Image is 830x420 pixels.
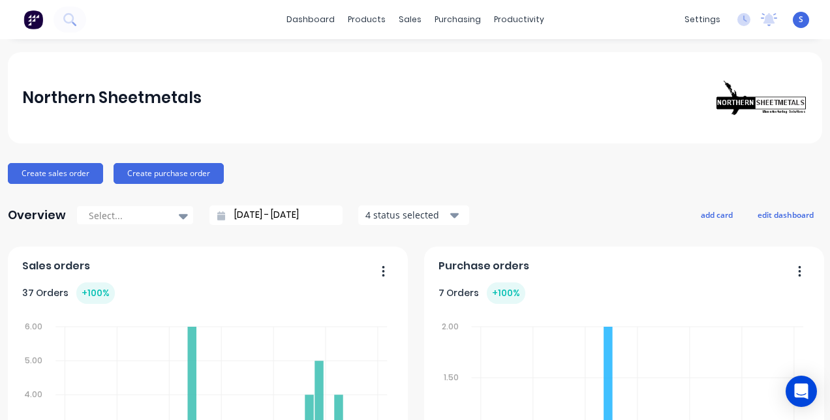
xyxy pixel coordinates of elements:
a: dashboard [280,10,341,29]
tspan: 5.00 [25,355,42,366]
tspan: 4.00 [24,389,42,400]
button: edit dashboard [749,206,822,223]
tspan: 6.00 [25,321,42,332]
span: Sales orders [22,258,90,274]
div: + 100 % [487,282,525,304]
div: productivity [487,10,551,29]
button: 4 status selected [358,205,469,225]
span: S [799,14,803,25]
button: Create sales order [8,163,103,184]
div: products [341,10,392,29]
div: 7 Orders [438,282,525,304]
div: sales [392,10,428,29]
div: settings [678,10,727,29]
tspan: 1.50 [443,372,458,383]
span: Purchase orders [438,258,529,274]
img: Northern Sheetmetals [716,80,808,115]
div: Northern Sheetmetals [22,85,202,111]
div: 4 status selected [365,208,448,222]
div: purchasing [428,10,487,29]
div: + 100 % [76,282,115,304]
tspan: 2.00 [441,321,458,332]
div: Open Intercom Messenger [786,376,817,407]
button: Create purchase order [114,163,224,184]
div: 37 Orders [22,282,115,304]
div: Overview [8,202,66,228]
img: Factory [23,10,43,29]
button: add card [692,206,741,223]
